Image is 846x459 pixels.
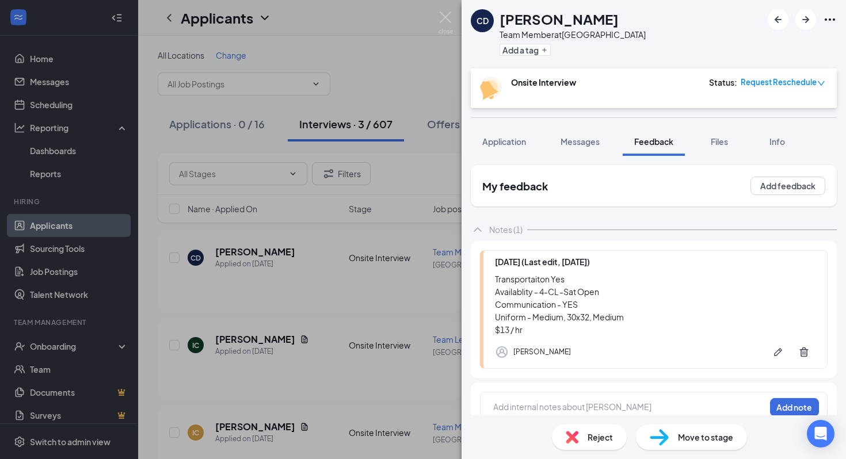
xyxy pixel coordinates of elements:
[471,223,485,236] svg: ChevronUp
[750,177,825,195] button: Add feedback
[477,15,489,26] div: CD
[807,420,834,447] div: Open Intercom Messenger
[823,13,837,26] svg: Ellipses
[709,76,737,88] div: Status :
[482,136,526,147] span: Application
[770,398,819,416] button: Add note
[792,341,815,364] button: Trash
[482,179,548,193] h2: My feedback
[561,136,600,147] span: Messages
[500,9,619,29] h1: [PERSON_NAME]
[513,346,571,358] div: [PERSON_NAME]
[799,13,813,26] svg: ArrowRight
[495,257,590,267] span: [DATE] (Last edit, [DATE])
[711,136,728,147] span: Files
[634,136,673,147] span: Feedback
[588,431,613,443] span: Reject
[489,224,523,235] div: Notes (1)
[771,13,785,26] svg: ArrowLeftNew
[511,77,576,87] b: Onsite Interview
[495,273,815,336] div: Transportaiton Yes Availablity - 4-CL -Sat Open Communication - YES Uniform - Medium, 30x32, Medi...
[767,341,790,364] button: Pen
[541,47,548,53] svg: Plus
[768,9,788,30] button: ArrowLeftNew
[678,431,733,443] span: Move to stage
[500,44,551,56] button: PlusAdd a tag
[772,346,784,358] svg: Pen
[495,345,509,359] svg: Profile
[798,346,810,358] svg: Trash
[817,79,825,87] span: down
[769,136,785,147] span: Info
[500,29,646,40] div: Team Member at [GEOGRAPHIC_DATA]
[741,76,817,88] span: Request Reschedule
[795,9,816,30] button: ArrowRight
